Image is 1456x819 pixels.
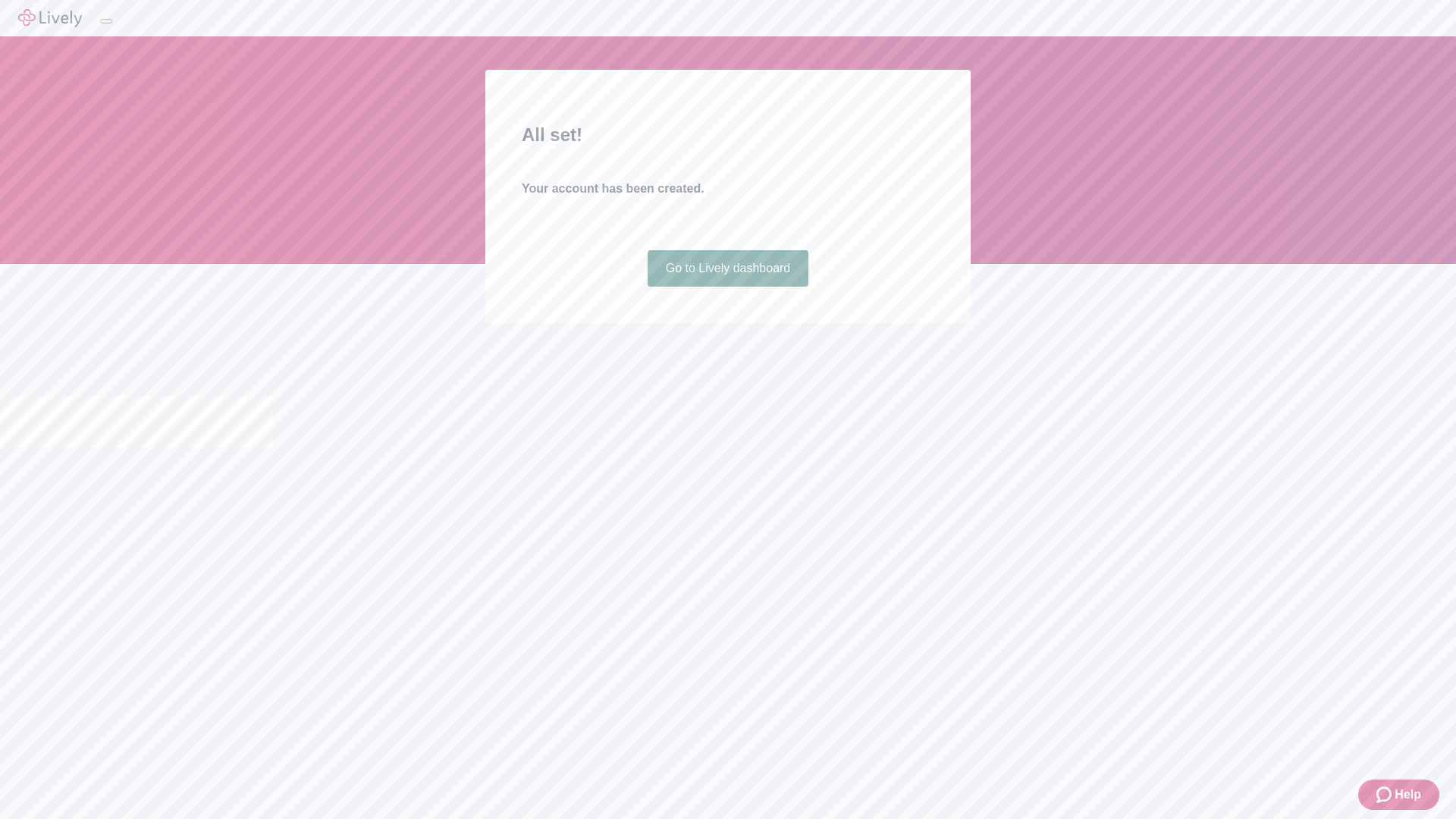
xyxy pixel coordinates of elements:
[522,180,934,198] h4: Your account has been created.
[1358,780,1439,810] button: Zendesk support iconHelp
[522,121,934,149] h2: All set!
[1376,786,1395,804] svg: Zendesk support icon
[648,250,809,287] a: Go to Lively dashboard
[100,19,112,24] button: Log out
[1395,786,1421,804] span: Help
[18,9,82,27] img: Lively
